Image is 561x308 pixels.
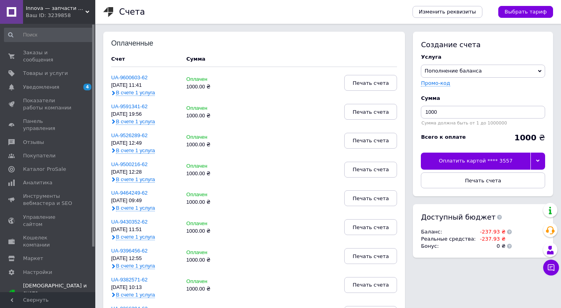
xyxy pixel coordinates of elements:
span: Показатели работы компании [23,97,73,111]
div: [DATE] 11:51 [111,227,178,233]
div: Счет [111,55,178,63]
button: Печать счета [344,162,397,178]
div: Оплачен [186,105,232,111]
span: В счете 1 услуга [116,263,155,269]
span: В счете 1 услуга [116,147,155,154]
span: Печать счета [353,224,389,230]
span: Маркет [23,255,43,262]
td: -237.93 ₴ [476,235,505,243]
span: [DEMOGRAPHIC_DATA] и счета [23,282,95,304]
span: Выбрать тариф [505,8,547,15]
div: 1000.00 ₴ [186,113,232,119]
div: ₴ [514,134,545,142]
span: В счете 1 услуга [116,119,155,125]
div: [DATE] 12:55 [111,256,178,262]
a: UA-9526289-62 [111,132,148,138]
div: Создание счета [421,40,545,50]
td: Реальные средства : [421,235,476,243]
span: В счете 1 услуга [116,205,155,211]
div: Сумма [421,95,545,102]
span: 4 [83,84,91,90]
button: Печать счета [421,172,545,188]
div: Оплачен [186,279,232,285]
h1: Счета [119,7,145,17]
span: Настройки [23,269,52,276]
span: Доступный бюджет [421,212,495,222]
span: Печать счета [353,282,389,288]
a: Изменить реквизиты [413,6,482,18]
div: 1000.00 ₴ [186,142,232,148]
div: 1000.00 ₴ [186,286,232,292]
button: Печать счета [344,133,397,149]
div: Оплаченные [111,40,163,48]
button: Чат с покупателем [543,260,559,275]
button: Печать счета [344,75,397,91]
span: Innova — запчасти для велосипедов, мопедов, мотоциклов, инвалидных и детских колясок [26,5,85,12]
div: 1000.00 ₴ [186,171,232,177]
a: UA-9500216-62 [111,161,148,167]
div: Оплачен [186,163,232,169]
div: 1000.00 ₴ [186,228,232,234]
span: Аналитика [23,179,52,186]
div: Оплачен [186,77,232,82]
span: Печать счета [353,138,389,143]
span: Инструменты вебмастера и SEO [23,193,73,207]
span: Уведомления [23,84,59,91]
td: Баланс : [421,228,476,235]
div: [DATE] 10:13 [111,285,178,291]
button: Печать счета [344,190,397,206]
div: Всего к оплате [421,134,466,141]
span: Печать счета [353,109,389,115]
a: UA-9382571-62 [111,277,148,283]
span: Печать счета [465,178,501,184]
span: Кошелек компании [23,234,73,249]
a: UA-9591341-62 [111,103,148,109]
div: Оплачен [186,221,232,227]
div: Оплатить картой **** 3557 [421,153,530,169]
span: Изменить реквизиты [419,8,476,15]
div: 1000.00 ₴ [186,199,232,205]
span: Товары и услуги [23,70,68,77]
div: Оплачен [186,134,232,140]
div: [DATE] 12:28 [111,169,178,175]
span: Заказы и сообщения [23,49,73,63]
span: В счете 1 услуга [116,90,155,96]
span: Печать счета [353,166,389,172]
span: В счете 1 услуга [116,234,155,240]
div: [DATE] 19:56 [111,111,178,117]
div: [DATE] 09:49 [111,198,178,204]
div: Ваш ID: 3239858 [26,12,95,19]
div: Сумма должна быть от 1 до 1000000 [421,121,545,126]
b: 1000 [514,133,536,142]
td: 0 ₴ [476,243,505,250]
span: Отзывы [23,139,44,146]
button: Печать счета [344,248,397,264]
a: UA-9600603-62 [111,75,148,80]
a: UA-9464249-62 [111,190,148,196]
div: Сумма [186,55,205,63]
td: Бонус : [421,243,476,250]
span: В счете 1 услуга [116,292,155,298]
span: Печать счета [353,253,389,259]
button: Печать счета [344,104,397,120]
a: UA-9396456-62 [111,248,148,254]
div: 1000.00 ₴ [186,84,232,90]
span: Пополнение баланса [424,68,482,74]
span: В счете 1 услуга [116,176,155,183]
span: Панель управления [23,118,73,132]
a: UA-9430352-62 [111,219,148,225]
div: [DATE] 12:49 [111,140,178,146]
td: -237.93 ₴ [476,228,505,235]
button: Печать счета [344,219,397,235]
div: 1000.00 ₴ [186,257,232,263]
div: Оплачен [186,192,232,198]
label: Промо-код [421,80,450,86]
div: Услуга [421,54,545,61]
span: Каталог ProSale [23,166,66,173]
input: Введите сумму [421,106,545,119]
div: Оплачен [186,250,232,256]
a: Выбрать тариф [498,6,553,18]
input: Поиск [4,28,94,42]
span: Покупатели [23,152,56,159]
span: Печать счета [353,195,389,201]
